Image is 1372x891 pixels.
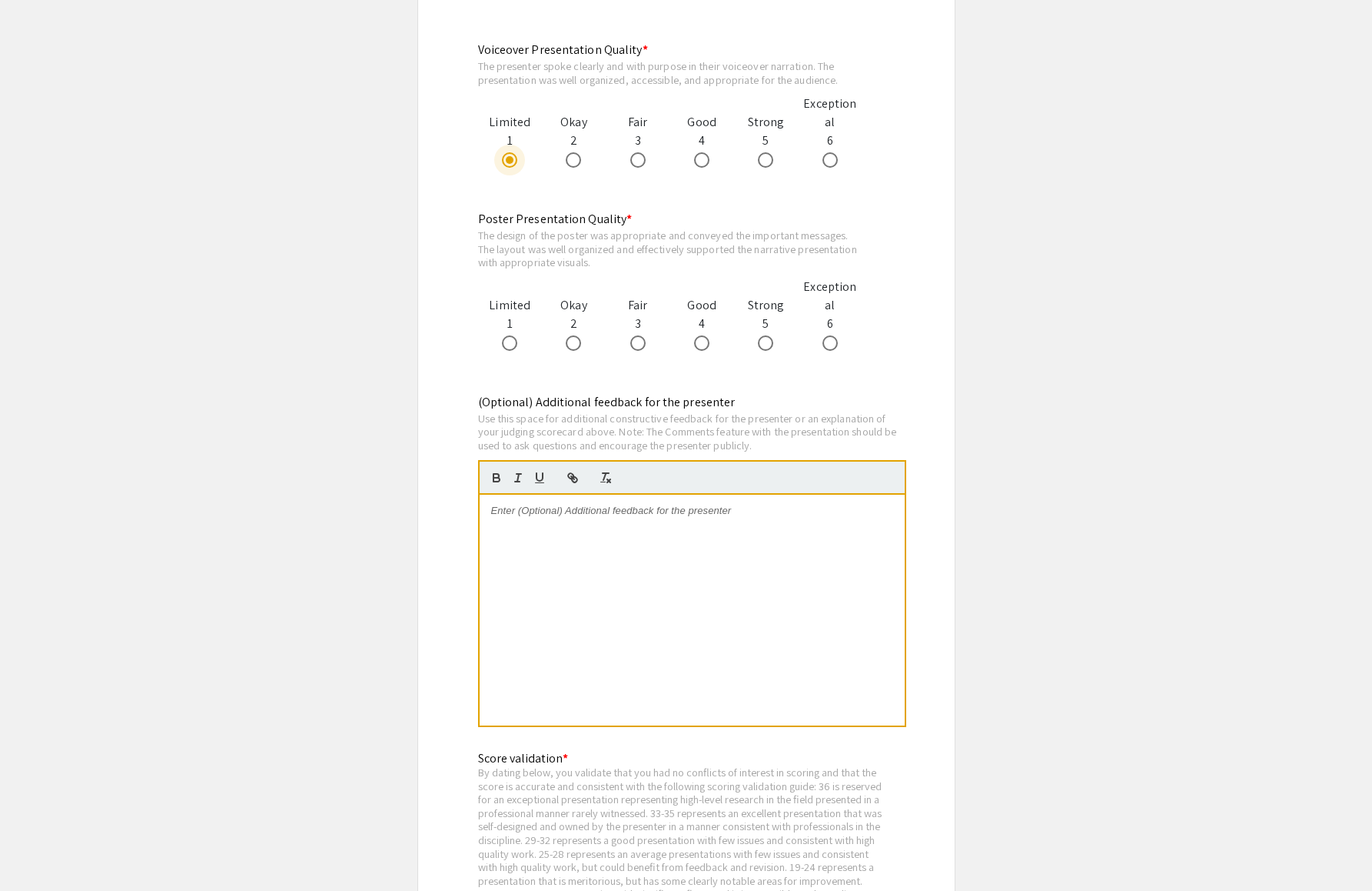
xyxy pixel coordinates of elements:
[734,296,798,315] div: Strong
[798,95,862,169] div: 6
[542,296,606,352] div: 2
[542,296,606,315] div: Okay
[606,296,669,352] div: 3
[478,42,648,58] mat-label: Voiceover Presentation Quality
[478,412,906,452] div: Use this space for additional constructive feedback for the presenter or an explanation of your j...
[606,113,669,169] div: 3
[478,296,542,352] div: 1
[478,211,633,227] mat-label: Poster Presentation Quality
[606,113,669,132] div: Fair
[606,296,669,315] div: Fair
[478,229,862,269] div: The design of the poster was appropriate and conveyed the important messages. The layout was well...
[669,113,733,169] div: 4
[478,113,542,169] div: 1
[669,296,733,352] div: 4
[734,113,798,132] div: Strong
[478,296,542,315] div: Limited
[478,750,568,766] mat-label: Score validation
[478,394,736,410] mat-label: (Optional) Additional feedback for the presenter
[478,59,862,86] div: The presenter spoke clearly and with purpose in their voiceover narration. The presentation was w...
[12,822,65,879] iframe: Chat
[478,113,542,132] div: Limited
[669,296,733,315] div: Good
[542,113,606,132] div: Okay
[798,278,862,315] div: Exceptional
[734,296,798,352] div: 5
[798,95,862,132] div: Exceptional
[542,113,606,169] div: 2
[669,113,733,132] div: Good
[798,278,862,352] div: 6
[734,113,798,169] div: 5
